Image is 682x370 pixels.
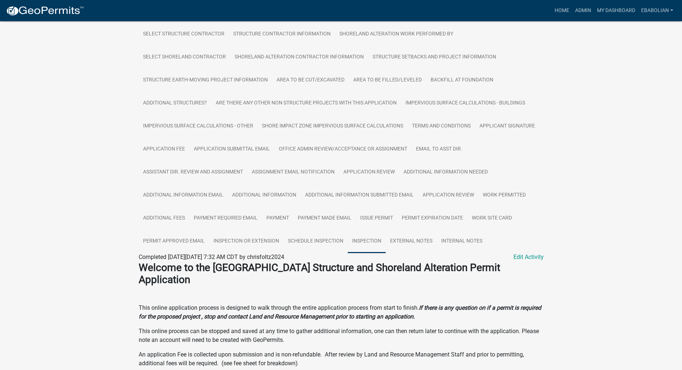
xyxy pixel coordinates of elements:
[139,304,541,320] strong: If there is any question on if a permit is required for the proposed project , stop and contact L...
[139,46,230,69] a: Select Shoreland Contractor
[230,46,368,69] a: Shoreland Alteration Contractor Information
[139,262,500,286] strong: Welcome to the [GEOGRAPHIC_DATA] Structure and Shoreland Alteration Permit Application
[139,253,284,260] span: Completed [DATE][DATE] 7:32 AM CDT by chrisfoltz2024
[284,230,348,253] a: Schedule Inspection
[467,207,516,230] a: Work Site Card
[139,23,229,46] a: Select Structure Contractor
[229,23,335,46] a: Structure Contractor Information
[356,207,397,230] a: Issue Permit
[262,207,293,230] a: Payment
[139,92,211,115] a: Additional Structures?
[335,23,458,46] a: Shoreland Alteration Work Performed By
[139,138,189,161] a: Application Fee
[209,230,284,253] a: Inspection or Extension
[348,230,386,253] a: Inspection
[401,92,529,115] a: Impervious Surface Calculations - Buildings
[139,184,228,207] a: Additional Information Email
[247,161,339,184] a: Assignment Email Notification
[386,230,437,253] a: External Notes
[418,184,478,207] a: Application Review
[139,327,544,344] p: This online process can be stopped and saved at any time to gather additional information, one ca...
[478,184,530,207] a: Work Permitted
[189,138,274,161] a: Application Submittal Email
[408,115,475,138] a: Terms and Conditions
[368,46,501,69] a: Structure Setbacks and project information
[139,304,544,321] p: This online application process is designed to walk through the entire application process from s...
[139,350,544,368] p: An application Fee is collected upon submission and is non-refundable. After review by Land and R...
[274,138,412,161] a: Office Admin Review/Acceptance or Assignment
[139,161,247,184] a: Assistant Dir. Review and Assignment
[475,115,539,138] a: Applicant Signature
[594,4,638,18] a: My Dashboard
[139,207,189,230] a: Additional Fees
[301,184,418,207] a: Additional Information Submitted Email
[258,115,408,138] a: Shore Impact Zone Impervious Surface Calculations
[397,207,467,230] a: Permit Expiration Date
[552,4,572,18] a: Home
[349,69,426,92] a: Area to be Filled/Leveled
[638,4,676,18] a: ebabolian
[339,161,399,184] a: Application Review
[399,161,492,184] a: Additional Information Needed
[211,92,401,115] a: Are there any other non structure projects with this application
[293,207,356,230] a: Payment Made Email
[412,138,467,161] a: Email to Asst Dir.
[272,69,349,92] a: Area to be Cut/Excavated
[189,207,262,230] a: Payment Required Email
[139,230,209,253] a: Permit Approved Email
[513,253,544,262] a: Edit Activity
[228,184,301,207] a: Additional Information
[139,69,272,92] a: Structure Earth-Moving Project Information
[426,69,498,92] a: Backfill at foundation
[139,115,258,138] a: Impervious Surface Calculations - Other
[437,230,487,253] a: Internal Notes
[572,4,594,18] a: Admin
